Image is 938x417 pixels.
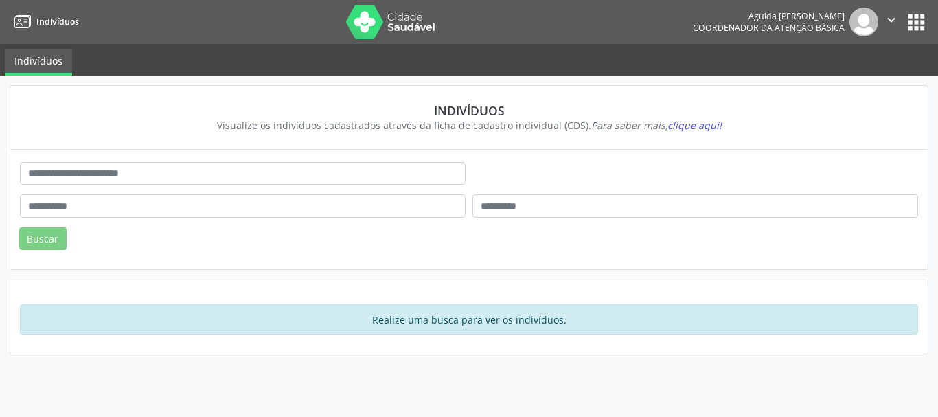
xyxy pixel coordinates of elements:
[878,8,904,36] button: 
[30,118,908,133] div: Visualize os indivíduos cadastrados através da ficha de cadastro individual (CDS).
[5,49,72,76] a: Indivíduos
[30,103,908,118] div: Indivíduos
[693,22,845,34] span: Coordenador da Atenção Básica
[693,10,845,22] div: Aguida [PERSON_NAME]
[20,304,918,335] div: Realize uma busca para ver os indivíduos.
[904,10,928,34] button: apps
[667,119,722,132] span: clique aqui!
[10,10,79,33] a: Indivíduos
[849,8,878,36] img: img
[884,12,899,27] i: 
[591,119,722,132] i: Para saber mais,
[19,227,67,251] button: Buscar
[36,16,79,27] span: Indivíduos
